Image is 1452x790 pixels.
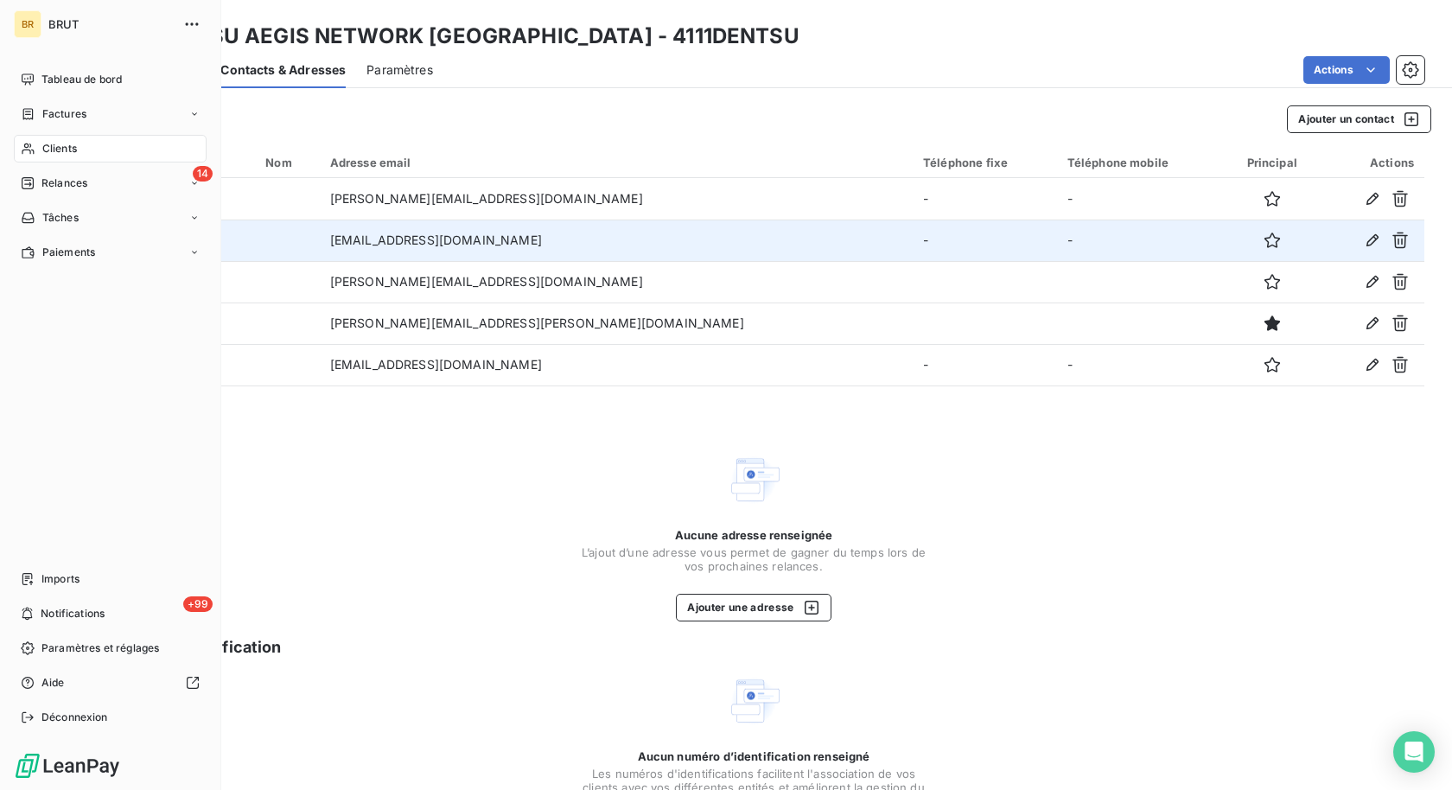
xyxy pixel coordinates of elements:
[638,749,870,763] span: Aucun numéro d’identification renseigné
[1303,56,1390,84] button: Actions
[41,571,80,587] span: Imports
[320,261,913,303] td: [PERSON_NAME][EMAIL_ADDRESS][DOMAIN_NAME]
[913,344,1057,385] td: -
[366,61,433,79] span: Paramètres
[1393,731,1435,773] div: Open Intercom Messenger
[913,220,1057,261] td: -
[1057,344,1224,385] td: -
[1287,105,1431,133] button: Ajouter un contact
[220,61,346,79] span: Contacts & Adresses
[913,178,1057,220] td: -
[14,669,207,697] a: Aide
[1057,220,1224,261] td: -
[1067,156,1213,169] div: Téléphone mobile
[676,594,831,621] button: Ajouter une adresse
[183,596,213,612] span: +99
[14,10,41,38] div: BR
[41,640,159,656] span: Paramètres et réglages
[726,673,781,729] img: Empty state
[42,106,86,122] span: Factures
[41,675,65,691] span: Aide
[320,220,913,261] td: [EMAIL_ADDRESS][DOMAIN_NAME]
[1057,178,1224,220] td: -
[320,178,913,220] td: [PERSON_NAME][EMAIL_ADDRESS][DOMAIN_NAME]
[330,156,902,169] div: Adresse email
[1331,156,1414,169] div: Actions
[726,452,781,507] img: Empty state
[1234,156,1310,169] div: Principal
[152,21,799,52] h3: DENTSU AEGIS NETWORK [GEOGRAPHIC_DATA] - 4111DENTSU
[41,606,105,621] span: Notifications
[41,175,87,191] span: Relances
[42,141,77,156] span: Clients
[675,528,833,542] span: Aucune adresse renseignée
[320,344,913,385] td: [EMAIL_ADDRESS][DOMAIN_NAME]
[923,156,1047,169] div: Téléphone fixe
[42,245,95,260] span: Paiements
[41,72,122,87] span: Tableau de bord
[265,156,309,169] div: Nom
[14,752,121,780] img: Logo LeanPay
[320,303,913,344] td: [PERSON_NAME][EMAIL_ADDRESS][PERSON_NAME][DOMAIN_NAME]
[48,17,173,31] span: BRUT
[193,166,213,182] span: 14
[42,210,79,226] span: Tâches
[581,545,927,573] span: L’ajout d’une adresse vous permet de gagner du temps lors de vos prochaines relances.
[41,710,108,725] span: Déconnexion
